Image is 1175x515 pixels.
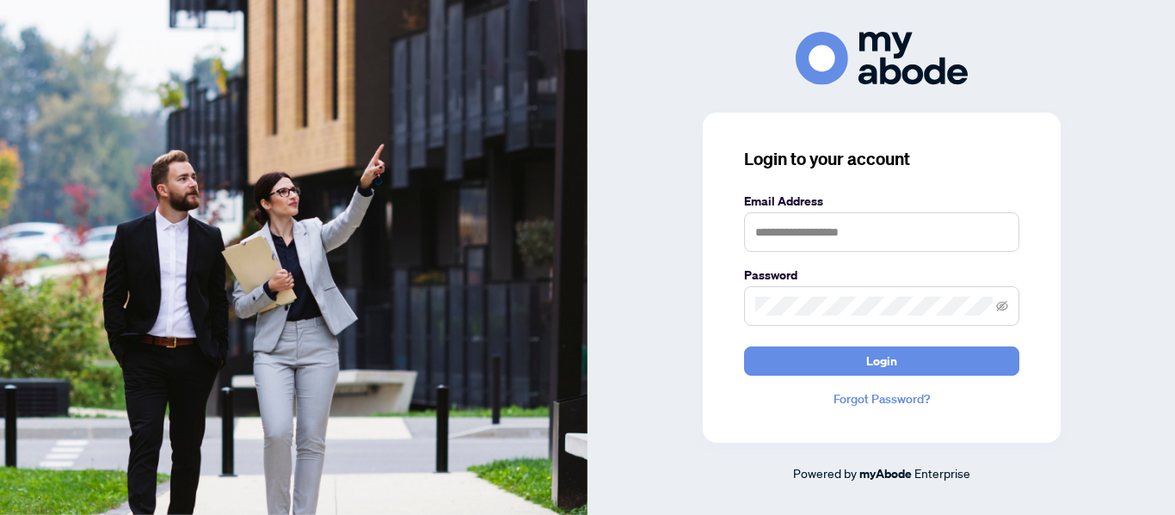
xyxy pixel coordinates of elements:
img: ma-logo [796,32,968,84]
label: Password [744,266,1019,285]
a: Forgot Password? [744,389,1019,408]
a: myAbode [859,464,912,483]
button: Login [744,346,1019,376]
label: Email Address [744,192,1019,211]
span: Enterprise [914,465,970,481]
h3: Login to your account [744,147,1019,171]
span: Powered by [793,465,857,481]
span: Login [866,347,897,375]
span: eye-invisible [996,300,1008,312]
